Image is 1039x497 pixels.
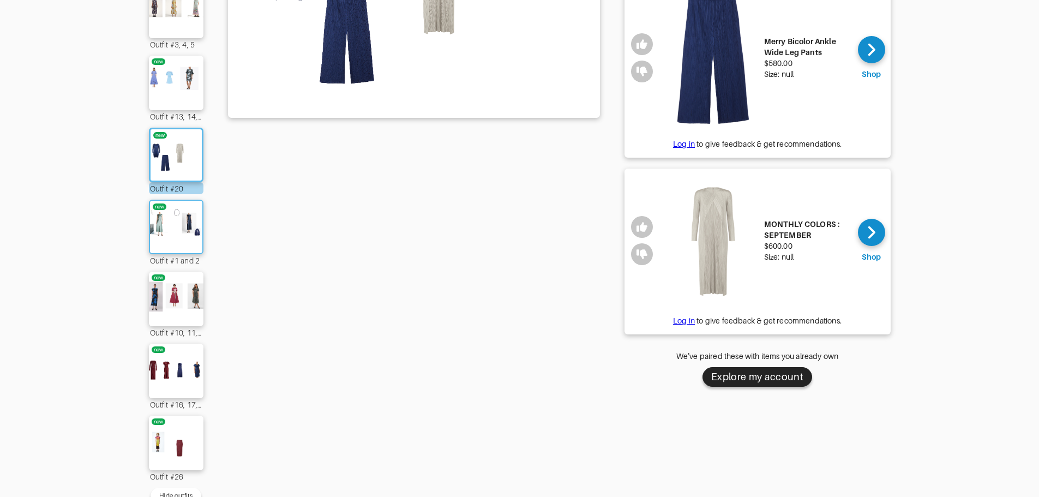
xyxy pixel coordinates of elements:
img: MONTHLY COLORS : SEPTEMBER [668,177,759,304]
div: Size: null [764,252,850,262]
div: new [155,203,165,210]
div: new [154,418,164,425]
img: Outfit Outfit #1 and 2 [147,206,206,248]
div: to give feedback & get recommendations. [624,315,891,326]
div: new [154,346,164,353]
a: Shop [858,219,885,262]
img: Outfit Outfit #16, 17, 18, 19 [145,349,207,393]
div: to give feedback & get recommendations. [624,139,891,149]
div: Outfit #20 [149,182,203,194]
div: Outfit #1 and 2 [149,254,203,266]
div: $600.00 [764,241,850,252]
img: Outfit Outfit #10, 11, 12 [145,277,207,321]
img: Outfit Outfit #20 [147,135,205,175]
div: $580.00 [764,58,850,69]
img: Outfit Outfit #13, 14, 15 [145,61,207,105]
div: Outfit #16, 17, 18, 19 [149,398,203,410]
a: Log in [673,316,695,325]
div: Outfit #13, 14, 15 [149,110,203,122]
img: Outfit Outfit #26 [145,421,207,465]
div: We’ve paired these with items you already own [624,351,891,362]
a: Shop [858,36,885,80]
div: Explore my account [711,370,803,384]
div: Outfit #10, 11, 12 [149,326,203,338]
div: new [155,132,165,139]
div: new [154,58,164,65]
div: Outfit #26 [149,470,203,482]
a: Log in [673,140,695,148]
div: Shop [862,252,881,262]
div: Shop [862,69,881,80]
div: MONTHLY COLORS : SEPTEMBER [764,219,850,241]
div: Merry Bicolor Ankle Wide Leg Pants [764,36,850,58]
div: Size: null [764,69,850,80]
button: Explore my account [702,367,812,387]
div: new [154,274,164,281]
div: Outfit #3, 4, 5 [149,38,203,50]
